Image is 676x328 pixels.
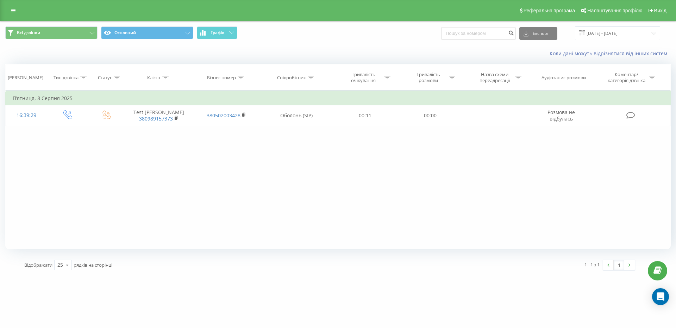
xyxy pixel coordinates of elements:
[398,105,462,126] td: 00:00
[17,30,40,36] span: Всі дзвінки
[542,75,586,81] div: Аудіозапис розмови
[550,50,671,57] a: Коли дані можуть відрізнятися вiд інших систем
[524,8,575,13] span: Реферальна програма
[139,115,173,122] a: 380989157373
[584,261,600,268] div: 1 - 1 з 1
[654,8,666,13] span: Вихід
[409,72,447,83] div: Тривалість розмови
[207,75,236,81] div: Бізнес номер
[5,26,98,39] button: Всі дзвінки
[98,75,112,81] div: Статус
[8,75,43,81] div: [PERSON_NAME]
[441,27,516,40] input: Пошук за номером
[197,26,237,39] button: Графік
[54,75,79,81] div: Тип дзвінка
[207,112,240,119] a: 380502003428
[24,262,52,268] span: Відображати
[519,27,557,40] button: Експорт
[587,8,642,13] span: Налаштування профілю
[345,72,382,83] div: Тривалість очікування
[57,261,63,268] div: 25
[652,288,669,305] div: Open Intercom Messenger
[547,109,575,122] span: Розмова не відбулась
[260,105,333,126] td: Оболонь (SIP)
[101,26,193,39] button: Основний
[211,30,224,35] span: Графік
[333,105,398,126] td: 00:11
[13,109,40,122] div: 16:39:29
[125,105,193,126] td: Test [PERSON_NAME]
[476,72,513,83] div: Назва схеми переадресації
[606,72,647,83] div: Коментар/категорія дзвінка
[74,262,112,268] span: рядків на сторінці
[147,75,161,81] div: Клієнт
[277,75,306,81] div: Співробітник
[614,260,624,270] a: 1
[6,91,671,105] td: П’ятниця, 8 Серпня 2025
